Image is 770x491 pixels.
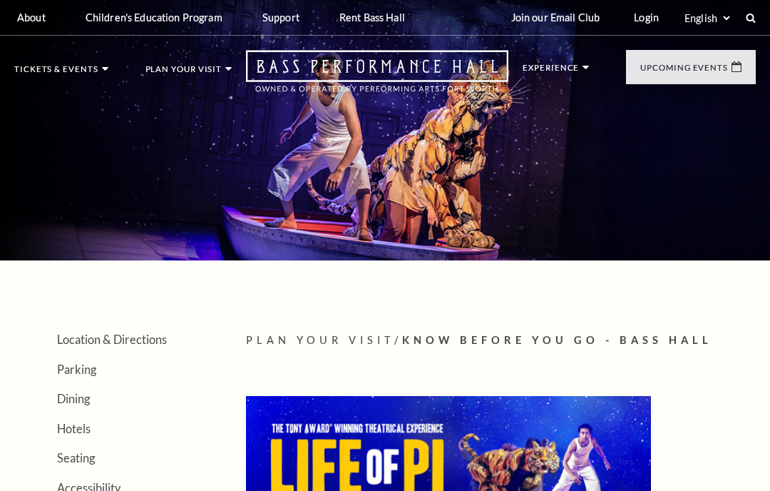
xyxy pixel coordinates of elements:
p: About [17,11,46,24]
a: Seating [57,451,95,465]
p: Experience [523,64,579,79]
a: Dining [57,392,90,405]
p: / [246,332,756,350]
p: Support [262,11,299,24]
select: Select: [682,11,732,25]
a: Parking [57,363,96,376]
a: Location & Directions [57,333,167,346]
p: Tickets & Events [14,65,98,81]
p: Plan Your Visit [145,65,222,81]
p: Rent Bass Hall [339,11,405,24]
p: Children's Education Program [86,11,222,24]
span: Plan Your Visit [246,334,394,346]
a: Hotels [57,422,91,435]
p: Upcoming Events [640,64,728,79]
span: Know Before You Go - Bass Hall [402,334,712,346]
